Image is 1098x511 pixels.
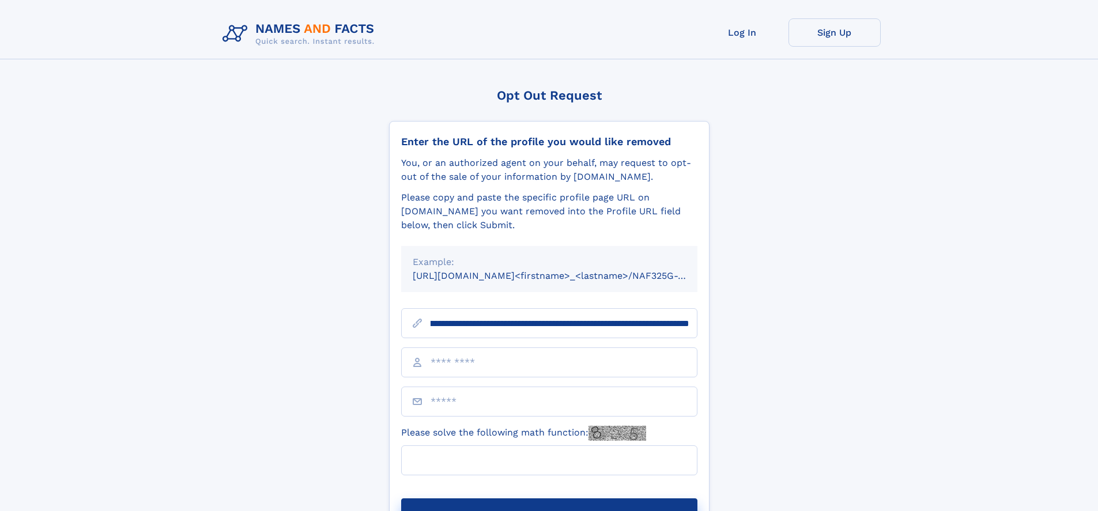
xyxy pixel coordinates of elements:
[389,88,710,103] div: Opt Out Request
[401,156,697,184] div: You, or an authorized agent on your behalf, may request to opt-out of the sale of your informatio...
[218,18,384,50] img: Logo Names and Facts
[413,270,719,281] small: [URL][DOMAIN_NAME]<firstname>_<lastname>/NAF325G-xxxxxxxx
[696,18,788,47] a: Log In
[401,135,697,148] div: Enter the URL of the profile you would like removed
[413,255,686,269] div: Example:
[788,18,881,47] a: Sign Up
[401,426,646,441] label: Please solve the following math function:
[401,191,697,232] div: Please copy and paste the specific profile page URL on [DOMAIN_NAME] you want removed into the Pr...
